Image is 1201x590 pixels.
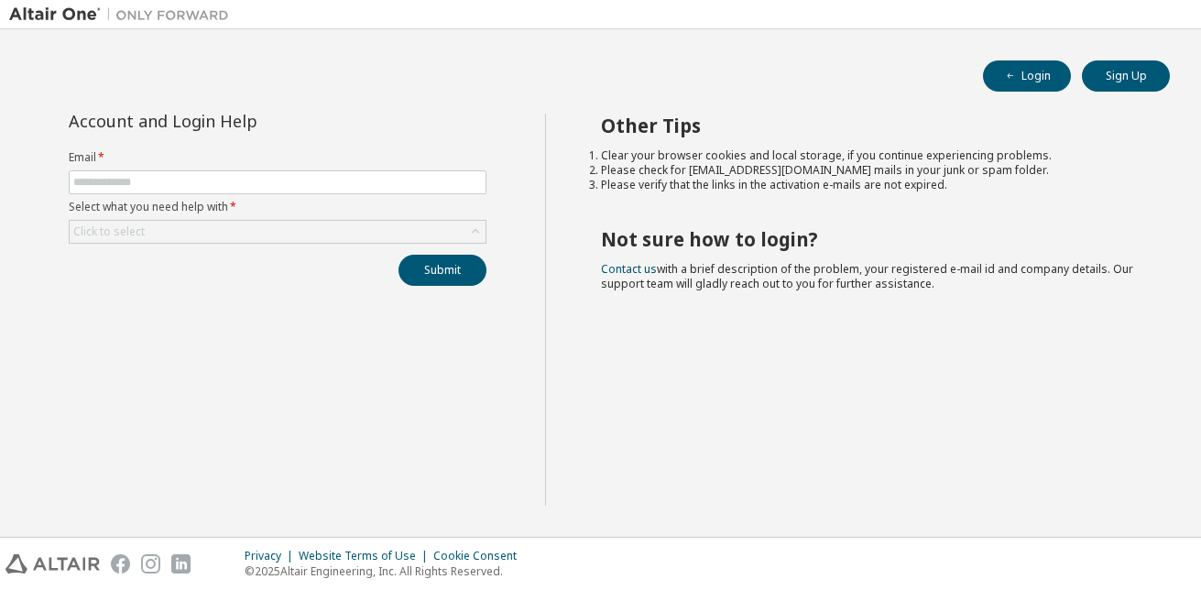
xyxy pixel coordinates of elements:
span: with a brief description of the problem, your registered e-mail id and company details. Our suppo... [601,261,1133,291]
img: Altair One [9,5,238,24]
div: Privacy [245,549,299,563]
h2: Not sure how to login? [601,227,1137,251]
div: Cookie Consent [433,549,528,563]
img: altair_logo.svg [5,554,100,574]
div: Click to select [73,224,145,239]
div: Account and Login Help [69,114,403,128]
div: Click to select [70,221,486,243]
div: Website Terms of Use [299,549,433,563]
li: Please check for [EMAIL_ADDRESS][DOMAIN_NAME] mails in your junk or spam folder. [601,163,1137,178]
p: © 2025 Altair Engineering, Inc. All Rights Reserved. [245,563,528,579]
a: Contact us [601,261,657,277]
li: Clear your browser cookies and local storage, if you continue experiencing problems. [601,148,1137,163]
button: Submit [399,255,486,286]
label: Select what you need help with [69,200,486,214]
h2: Other Tips [601,114,1137,137]
img: linkedin.svg [171,554,191,574]
img: facebook.svg [111,554,130,574]
li: Please verify that the links in the activation e-mails are not expired. [601,178,1137,192]
label: Email [69,150,486,165]
button: Login [983,60,1071,92]
button: Sign Up [1082,60,1170,92]
img: instagram.svg [141,554,160,574]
